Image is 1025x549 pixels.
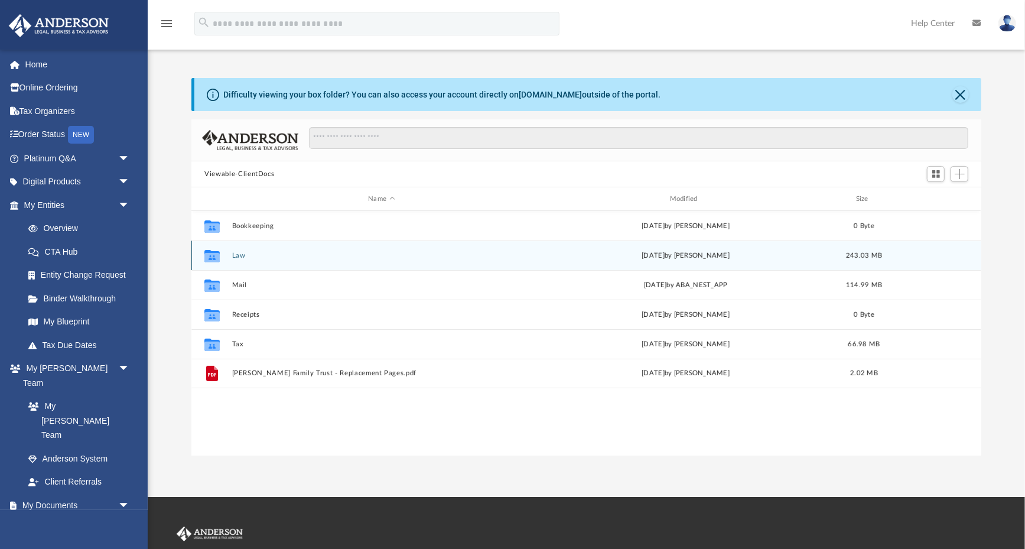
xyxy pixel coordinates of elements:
a: Binder Walkthrough [17,287,148,310]
a: My Blueprint [17,310,142,334]
button: Close [952,86,969,103]
span: 2.02 MB [850,370,878,376]
a: Tax Organizers [8,99,148,123]
img: Anderson Advisors Platinum Portal [5,14,112,37]
button: Viewable-ClientDocs [204,169,274,180]
div: Modified [536,194,835,204]
div: [DATE] by [PERSON_NAME] [536,221,835,232]
button: Switch to Grid View [927,166,945,183]
div: id [893,194,976,204]
button: Bookkeeping [232,222,531,230]
button: Law [232,252,531,259]
span: 243.03 MB [846,252,882,259]
a: Online Ordering [8,76,148,100]
div: Name [232,194,531,204]
a: Home [8,53,148,76]
a: My Documentsarrow_drop_down [8,493,142,517]
div: [DATE] by [PERSON_NAME] [536,310,835,320]
span: arrow_drop_down [118,147,142,171]
a: My [PERSON_NAME] Team [17,395,136,447]
span: 0 Byte [854,223,874,229]
div: NEW [68,126,94,144]
i: menu [160,17,174,31]
a: [DOMAIN_NAME] [519,90,582,99]
button: Receipts [232,311,531,319]
div: id [197,194,226,204]
a: menu [160,22,174,31]
a: Tax Due Dates [17,333,148,357]
img: User Pic [998,15,1016,32]
span: arrow_drop_down [118,493,142,518]
span: 0 Byte [854,311,874,318]
div: Difficulty viewing your box folder? You can also access your account directly on outside of the p... [223,89,660,101]
i: search [197,16,210,29]
span: arrow_drop_down [118,170,142,194]
input: Search files and folders [309,127,968,150]
span: 114.99 MB [846,282,882,288]
a: My Entitiesarrow_drop_down [8,193,148,217]
a: Client Referrals [17,470,142,494]
a: Entity Change Request [17,264,148,287]
div: [DATE] by [PERSON_NAME] [536,368,835,379]
button: Mail [232,281,531,289]
div: [DATE] by [PERSON_NAME] [536,251,835,261]
button: Add [951,166,968,183]
a: Anderson System [17,447,142,470]
a: Platinum Q&Aarrow_drop_down [8,147,148,170]
span: arrow_drop_down [118,357,142,381]
a: Overview [17,217,148,241]
button: Tax [232,340,531,348]
a: Order StatusNEW [8,123,148,147]
div: [DATE] by [PERSON_NAME] [536,339,835,350]
a: CTA Hub [17,240,148,264]
div: Size [841,194,888,204]
div: [DATE] by ABA_NEST_APP [536,280,835,291]
span: arrow_drop_down [118,193,142,217]
span: 66.98 MB [848,341,880,347]
a: My [PERSON_NAME] Teamarrow_drop_down [8,357,142,395]
a: Digital Productsarrow_drop_down [8,170,148,194]
div: grid [191,211,981,456]
img: Anderson Advisors Platinum Portal [174,527,245,542]
button: [PERSON_NAME] Family Trust - Replacement Pages.pdf [232,369,531,377]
